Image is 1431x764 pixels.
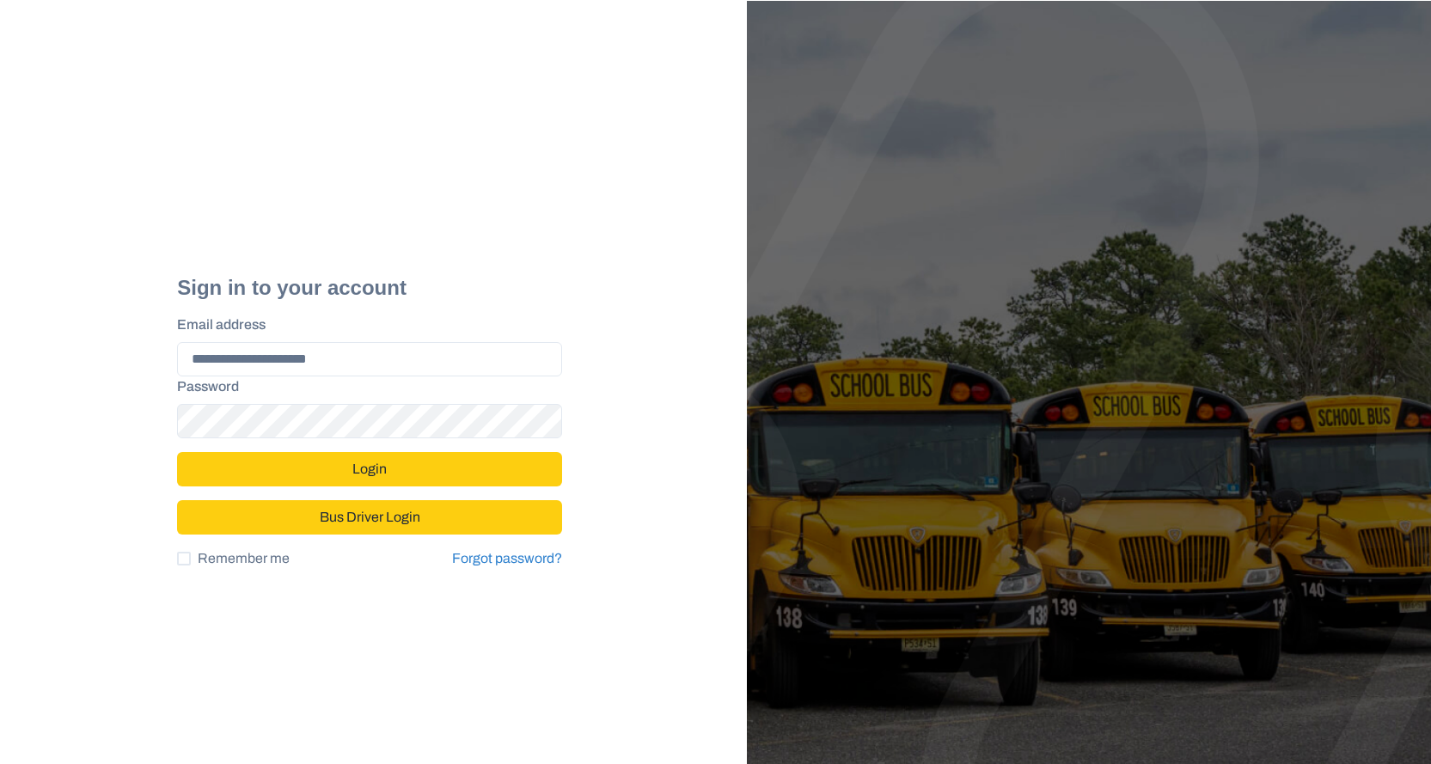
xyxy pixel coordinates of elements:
[177,376,552,397] label: Password
[452,548,562,569] a: Forgot password?
[177,502,562,516] a: Bus Driver Login
[452,551,562,565] a: Forgot password?
[177,452,562,486] button: Login
[177,276,562,301] h2: Sign in to your account
[177,315,552,335] label: Email address
[177,500,562,535] button: Bus Driver Login
[198,548,290,569] span: Remember me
